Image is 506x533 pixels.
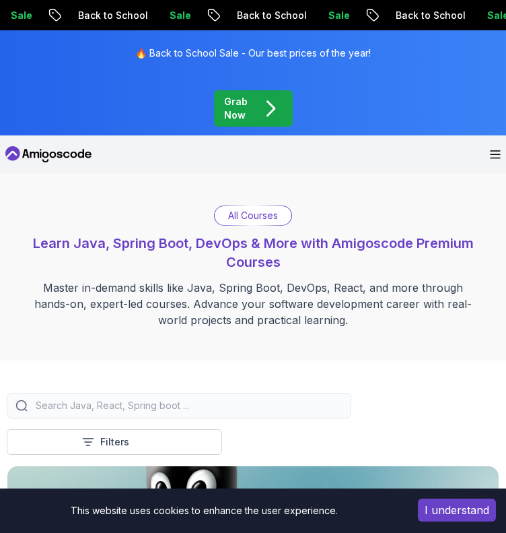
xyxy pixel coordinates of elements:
input: Search Java, React, Spring boot ... [33,399,342,412]
p: Back to School [225,9,317,22]
p: All Courses [228,209,278,222]
p: Sale [317,9,360,22]
p: Back to School [384,9,476,22]
div: This website uses cookies to enhance the user experience. [10,499,398,523]
button: Filters [7,429,222,455]
button: Accept cookies [418,499,496,522]
button: Open Menu [490,150,501,159]
p: Back to School [67,9,158,22]
p: Grab Now [224,95,248,122]
p: 🔥 Back to School Sale - Our best prices of the year! [135,46,371,60]
span: Learn Java, Spring Boot, DevOps & More with Amigoscode Premium Courses [33,235,474,270]
p: Filters [100,435,129,449]
p: Master in-demand skills like Java, Spring Boot, DevOps, React, and more through hands-on, expert-... [27,280,479,328]
p: Sale [158,9,201,22]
